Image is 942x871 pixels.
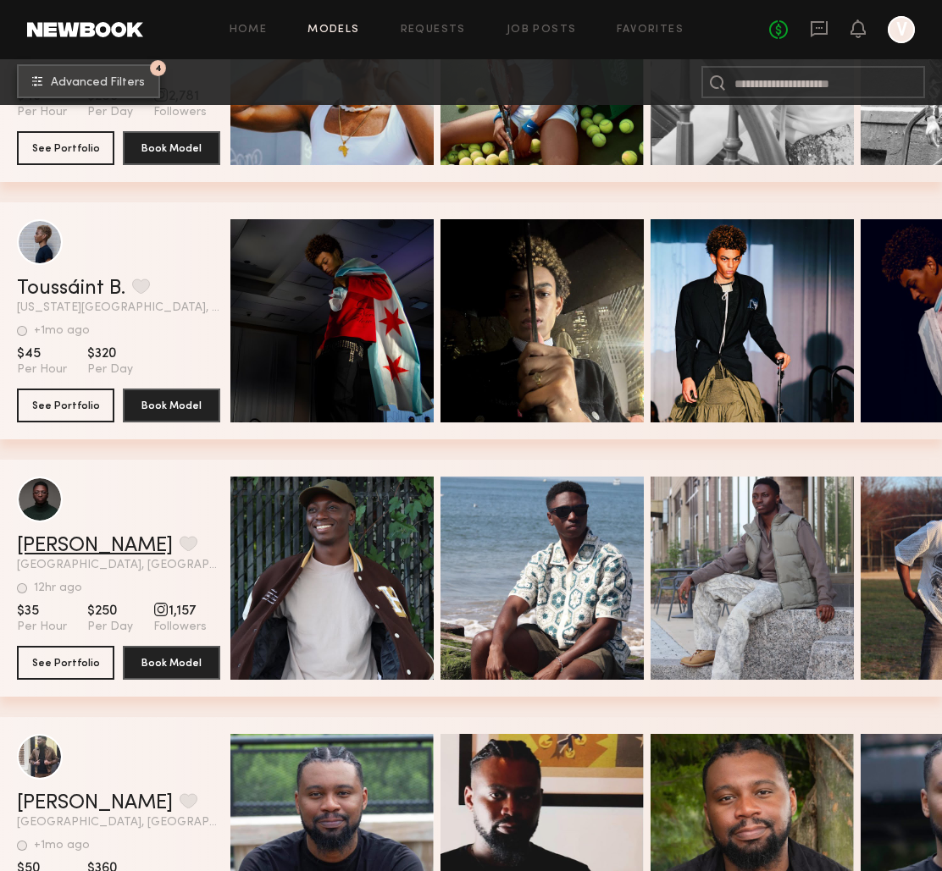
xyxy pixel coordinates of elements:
[34,582,82,594] div: 12hr ago
[123,389,220,422] button: Book Model
[34,325,90,337] div: +1mo ago
[34,840,90,852] div: +1mo ago
[17,603,67,620] span: $35
[87,345,133,362] span: $320
[308,25,359,36] a: Models
[87,603,133,620] span: $250
[17,302,220,314] span: [US_STATE][GEOGRAPHIC_DATA], [GEOGRAPHIC_DATA]
[17,105,67,120] span: Per Hour
[617,25,684,36] a: Favorites
[17,345,67,362] span: $45
[17,536,173,556] a: [PERSON_NAME]
[123,131,220,165] button: Book Model
[17,817,220,829] span: [GEOGRAPHIC_DATA], [GEOGRAPHIC_DATA]
[17,620,67,635] span: Per Hour
[153,105,207,120] span: Followers
[17,362,67,378] span: Per Hour
[51,77,145,89] span: Advanced Filters
[888,16,915,43] a: V
[123,646,220,680] button: Book Model
[17,278,125,299] a: Toussáint B.
[87,620,133,635] span: Per Day
[17,560,220,571] span: [GEOGRAPHIC_DATA], [GEOGRAPHIC_DATA]
[17,389,114,422] button: See Portfolio
[17,646,114,680] button: See Portfolio
[230,25,268,36] a: Home
[17,793,173,813] a: [PERSON_NAME]
[153,603,207,620] span: 1,157
[87,362,133,378] span: Per Day
[17,131,114,165] button: See Portfolio
[155,64,162,72] span: 4
[153,620,207,635] span: Followers
[87,105,133,120] span: Per Day
[17,64,160,98] button: 4Advanced Filters
[507,25,577,36] a: Job Posts
[401,25,466,36] a: Requests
